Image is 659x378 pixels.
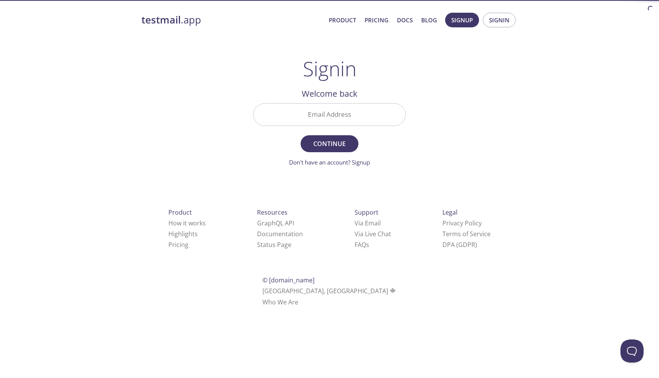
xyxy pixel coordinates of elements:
a: Documentation [257,230,303,238]
a: Via Live Chat [355,230,391,238]
a: FAQ [355,240,369,249]
a: Blog [421,15,437,25]
span: Legal [442,208,457,217]
a: GraphQL API [257,219,294,227]
span: Resources [257,208,287,217]
span: Continue [309,138,350,149]
a: DPA (GDPR) [442,240,477,249]
a: Via Email [355,219,381,227]
button: Continue [301,135,358,152]
a: Product [329,15,356,25]
span: © [DOMAIN_NAME] [262,276,314,284]
span: Signin [489,15,509,25]
h1: Signin [303,57,356,80]
a: Terms of Service [442,230,491,238]
a: Status Page [257,240,291,249]
h2: Welcome back [253,87,406,100]
strong: testmail [141,13,181,27]
span: s [366,240,369,249]
span: Support [355,208,378,217]
a: Privacy Policy [442,219,482,227]
a: Docs [397,15,413,25]
iframe: Help Scout Beacon - Open [620,339,644,363]
span: [GEOGRAPHIC_DATA], [GEOGRAPHIC_DATA] [262,287,397,295]
a: Don't have an account? Signup [289,158,370,166]
a: How it works [168,219,206,227]
a: Pricing [168,240,188,249]
span: Product [168,208,192,217]
a: Pricing [365,15,388,25]
a: Who We Are [262,298,298,306]
a: Highlights [168,230,198,238]
button: Signup [445,13,479,27]
a: testmail.app [141,13,323,27]
span: Signup [451,15,473,25]
button: Signin [483,13,516,27]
